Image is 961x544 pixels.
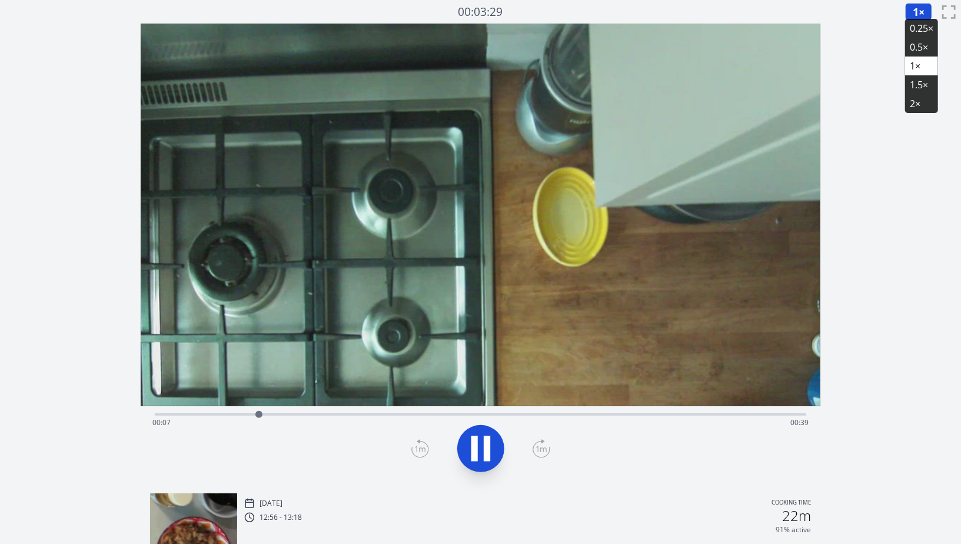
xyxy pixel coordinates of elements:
p: 12:56 - 13:18 [260,513,302,522]
button: 1× [905,3,932,21]
p: 91% active [776,525,811,535]
span: 1 [913,5,919,19]
li: 2× [905,94,938,113]
span: 00:07 [152,417,171,427]
li: 0.5× [905,38,938,57]
h2: 22m [782,509,811,523]
p: Cooking time [772,498,811,509]
a: 00:03:29 [458,4,503,21]
li: 0.25× [905,19,938,38]
p: [DATE] [260,499,282,508]
li: 1.5× [905,75,938,94]
li: 1× [905,57,938,75]
span: 00:39 [790,417,809,427]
